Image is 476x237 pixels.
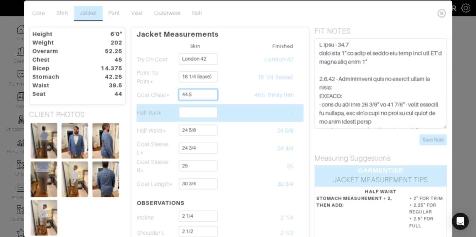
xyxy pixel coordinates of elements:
[277,181,293,187] span: 30 3/4
[74,6,103,21] a: Jacket
[315,175,446,186] div: JACKET MEASUREMENT TIPS
[137,122,176,139] td: Half Waist*
[137,157,176,175] td: Coat Sleeve R*
[287,163,293,169] span: 25
[94,30,128,38] dt: 6'0"
[277,145,293,151] span: 24 3/4
[137,210,176,225] td: Incline
[311,195,404,232] dt: STOMACH MEASUREMENT ÷ 2, THEN ADD:
[94,89,128,98] dt: 44
[277,127,293,134] span: 24 5/8
[31,161,57,197] img: Rod8GewJfYQLFRQDR46wvQK2
[452,213,469,230] div: Open Intercom Messenger
[137,139,176,157] td: Coat Sleeve L*
[255,92,294,98] span: 46.5 Trinity trim
[137,50,176,68] td: Try On Coat
[137,104,176,122] td: Half Back
[187,6,208,21] a: Belt
[27,6,51,21] a: Core
[137,86,176,104] td: Coat Chest*
[27,64,94,72] dt: Bicep
[126,6,149,21] a: Vest
[316,188,445,195] div: HALF WAIST
[265,56,293,62] span: London 42
[280,230,293,236] span: 2 1/2
[137,68,176,86] td: Point To Point*
[61,161,88,197] img: GtmNye5LGD7GUe4zz4769PXD
[404,195,450,229] dd: + 2" FOR TRIM + 2.25" FOR REGULAR + 2.5" FOR FULL
[94,81,128,89] dt: 39.5
[315,26,447,35] h5: FIT NOTES
[137,27,304,38] p: Jacket Measurements
[94,55,128,64] dt: 45
[31,200,57,235] img: MbPj3MEbiRzF6P9RzozFxJyP
[315,165,446,175] div: GARMENTIER
[103,6,126,21] a: Pant
[94,38,128,47] dt: 202
[92,123,119,158] img: PPVGBSER3MeHjCwg4DFNQZ4R
[137,193,176,210] th: OBSERVATIONS
[292,109,293,116] span: -
[258,74,294,80] span: 18 1/4 (leave)
[27,47,94,55] dt: Overarm
[27,72,94,81] dt: Stomach
[315,154,447,162] h5: Measuring Suggestions
[29,110,125,118] h5: CLIENT PHOTOS
[27,38,94,47] dt: Weight
[149,6,187,21] a: Outerwear
[94,47,128,55] dt: 52.25
[315,38,447,128] textarea: 0.6.44 - Loremipsumd sita co adipisc elits do eiusm: TEMPOR: - inci ut l0e dolo 54 8/8" ma 69 0/8...
[92,161,119,197] img: AwWVGPXLWHri2Dj3GQAx9Atm
[94,72,128,81] dt: 42.25
[27,30,94,38] dt: Height
[31,123,57,158] img: tANip5Z95Mn6DFsYqn2XNscp
[419,134,447,145] input: Save Note
[61,123,88,158] img: Db6cHWsNDKhz77R4Bt4psfF1
[27,55,94,64] dt: Chest
[27,89,94,98] dt: Seat
[27,81,94,89] dt: Waist
[280,215,293,221] span: 2 1/4
[190,43,200,48] small: Skin
[273,43,293,48] small: Finished
[94,64,128,72] dt: 14.375
[51,6,74,21] a: Shirt
[137,175,176,193] td: Coat Length*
